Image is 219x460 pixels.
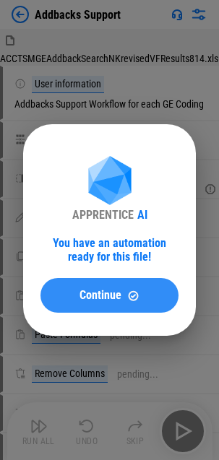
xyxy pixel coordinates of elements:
[40,278,179,313] button: ContinueContinue
[72,208,134,222] div: APPRENTICE
[40,236,179,264] div: You have an automation ready for this file!
[80,290,121,301] span: Continue
[81,156,139,209] img: Apprentice AI
[127,290,139,302] img: Continue
[137,208,147,222] div: AI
